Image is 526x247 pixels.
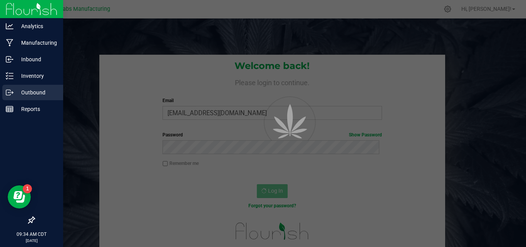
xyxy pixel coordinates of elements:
inline-svg: Manufacturing [6,39,13,47]
inline-svg: Outbound [6,89,13,96]
p: Outbound [13,88,60,97]
p: Inbound [13,55,60,64]
p: Manufacturing [13,38,60,47]
p: Reports [13,104,60,114]
inline-svg: Inventory [6,72,13,80]
inline-svg: Inbound [6,55,13,63]
p: Inventory [13,71,60,81]
p: 09:34 AM CDT [3,231,60,238]
iframe: Resource center [8,185,31,208]
inline-svg: Reports [6,105,13,113]
iframe: Resource center unread badge [23,184,32,193]
inline-svg: Analytics [6,22,13,30]
p: Analytics [13,22,60,31]
p: [DATE] [3,238,60,244]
